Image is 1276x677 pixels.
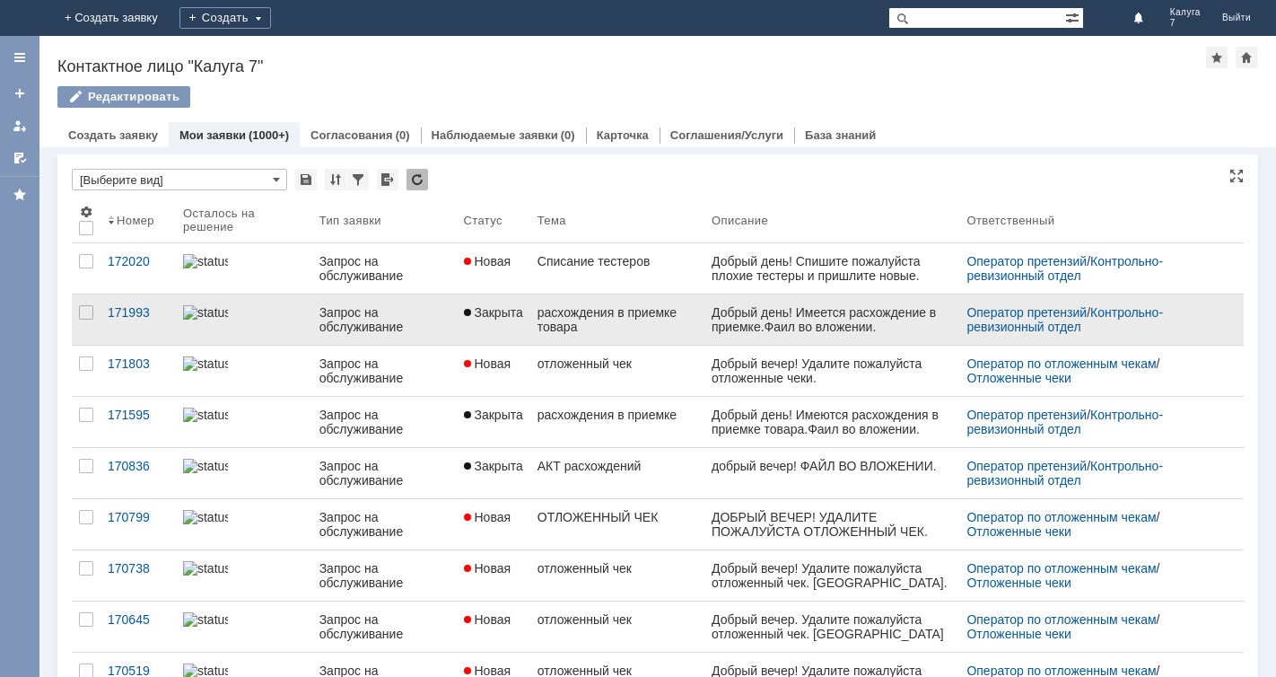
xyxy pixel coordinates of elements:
th: Осталось на решение [176,198,312,243]
a: statusbar-60 (1).png [176,550,312,601]
a: Контрольно-ревизионный отдел [966,408,1163,436]
a: statusbar-100 (1).png [176,397,312,447]
a: Запрос на обслуживание [312,448,457,498]
a: statusbar-100 (1).png [176,295,312,345]
img: statusbar-100 (1).png [183,459,228,473]
a: Новая [457,243,530,294]
div: Добавить в избранное [1206,47,1228,68]
a: расхождения в приемке товара [530,295,704,345]
a: 170645 [101,602,176,652]
img: statusbar-100 (1).png [183,254,228,268]
a: Новая [457,346,530,396]
a: Мои заявки [179,128,246,142]
div: / [966,510,1222,539]
a: Мои заявки [5,111,34,140]
div: / [966,612,1222,641]
div: 170836 [108,459,169,473]
th: Тема [530,198,704,243]
a: Запрос на обслуживание [312,397,457,447]
div: Фильтрация... [347,169,369,190]
div: (1000+) [249,128,289,142]
a: 171595 [101,397,176,447]
th: Номер [101,198,176,243]
a: Оператор по отложенным чекам [966,510,1156,524]
div: Сортировка... [325,169,346,190]
img: statusbar-100 (1).png [183,408,228,422]
a: ОТЛОЖЕННЫЙ ЧЕК [530,499,704,550]
a: Запрос на обслуживание [312,295,457,345]
div: ОТЛОЖЕННЫЙ ЧЕК [537,510,697,524]
div: / [966,254,1222,283]
a: statusbar-100 (1).png [176,448,312,498]
a: 171993 [101,295,176,345]
div: 171993 [108,305,169,320]
a: Контрольно-ревизионный отдел [966,305,1163,334]
div: отложенный чек [537,356,697,371]
div: / [966,305,1222,334]
div: Сохранить вид [295,169,317,190]
div: Запрос на обслуживание [319,305,450,334]
a: statusbar-60 (1).png [176,499,312,550]
a: отложенный чек [530,602,704,652]
div: Запрос на обслуживание [319,561,450,590]
div: расхождения в приемке [537,408,697,422]
a: расхождения в приемке [530,397,704,447]
th: Тип заявки [312,198,457,243]
div: Описание [712,214,768,227]
a: Контрольно-ревизионный отдел [966,254,1163,283]
div: 170799 [108,510,169,524]
a: Карточка [597,128,649,142]
div: расхождения в приемке товара [537,305,697,334]
a: База знаний [805,128,876,142]
span: Новая [464,561,511,576]
div: АКТ расхождений [537,459,697,473]
a: Запрос на обслуживание [312,550,457,601]
a: 172020 [101,243,176,294]
span: Расширенный поиск [1065,8,1083,25]
img: statusbar-60 (1).png [183,561,228,576]
div: / [966,356,1222,385]
th: Ответственный [959,198,1229,243]
img: statusbar-100 (1).png [183,356,228,371]
th: Статус [457,198,530,243]
div: отложенный чек [537,561,697,576]
a: 170738 [101,550,176,601]
a: Создать заявку [5,79,34,108]
div: Обновлять список [406,169,428,190]
div: 170645 [108,612,169,627]
img: statusbar-40 (1).png [183,612,228,627]
a: Оператор претензий [966,459,1087,473]
a: Оператор претензий [966,305,1087,320]
div: Запрос на обслуживание [319,254,450,283]
div: Экспорт списка [377,169,398,190]
a: Оператор по отложенным чекам [966,561,1156,576]
a: Контрольно-ревизионный отдел [966,459,1163,488]
img: statusbar-60 (1).png [183,510,228,524]
img: statusbar-100 (1).png [183,305,228,320]
div: Номер [117,214,154,227]
div: Запрос на обслуживание [319,510,450,539]
div: 171595 [108,408,169,422]
span: 7 [1170,18,1201,29]
div: Ответственный [966,214,1054,227]
a: Закрыта [457,448,530,498]
a: Новая [457,499,530,550]
a: Запрос на обслуживание [312,243,457,294]
a: Закрыта [457,397,530,447]
span: Калуга [1170,7,1201,18]
div: (0) [561,128,575,142]
span: Настройки [79,205,93,219]
a: Запрос на обслуживание [312,602,457,652]
div: Запрос на обслуживание [319,459,450,488]
span: Новая [464,254,511,268]
div: Осталось на решение [183,207,291,233]
div: (0) [396,128,410,142]
span: Новая [464,612,511,627]
a: statusbar-100 (1).png [176,243,312,294]
div: Тема [537,214,566,227]
span: Закрыта [464,408,523,422]
a: Оператор по отложенным чекам [966,356,1156,371]
a: Отложенные чеки [966,371,1071,385]
div: отложенный чек [537,612,697,627]
a: Оператор претензий [966,408,1087,422]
